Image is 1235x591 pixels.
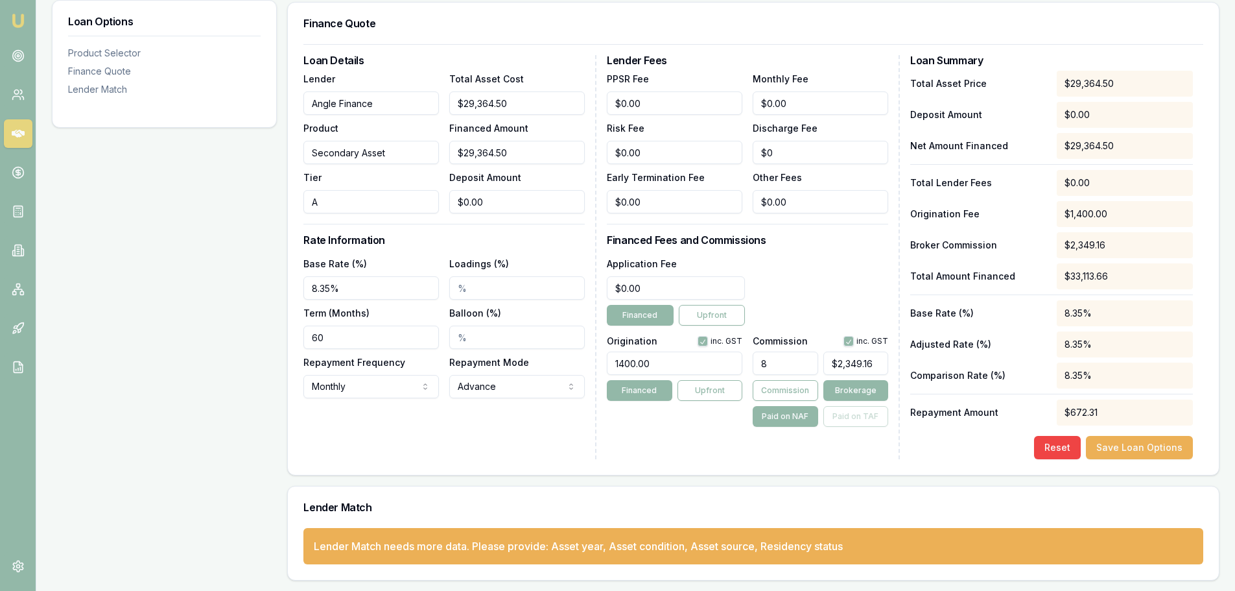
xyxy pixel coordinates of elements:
[1057,300,1193,326] div: 8.35%
[753,337,808,346] label: Commission
[303,276,439,300] input: %
[303,18,1203,29] h3: Finance Quote
[753,123,817,134] label: Discharge Fee
[449,73,524,84] label: Total Asset Cost
[1086,436,1193,459] button: Save Loan Options
[303,235,585,245] h3: Rate Information
[910,108,1046,121] p: Deposit Amount
[679,305,745,326] button: Upfront
[910,77,1046,90] p: Total Asset Price
[68,16,261,27] h3: Loan Options
[449,141,585,164] input: $
[1034,436,1081,459] button: Reset
[303,172,322,183] label: Tier
[753,73,808,84] label: Monthly Fee
[303,258,367,269] label: Base Rate (%)
[1057,201,1193,227] div: $1,400.00
[910,406,1046,419] p: Repayment Amount
[303,308,370,319] label: Term (Months)
[607,172,705,183] label: Early Termination Fee
[303,357,405,368] label: Repayment Frequency
[607,235,888,245] h3: Financed Fees and Commissions
[753,172,802,183] label: Other Fees
[607,141,742,164] input: $
[449,91,585,115] input: $
[303,123,338,134] label: Product
[607,258,677,269] label: Application Fee
[607,55,888,66] h3: Lender Fees
[314,538,843,554] div: Lender Match needs more data. Please provide: Asset year, Asset condition, Asset source, Residenc...
[449,190,585,213] input: $
[303,502,1203,513] h3: Lender Match
[303,55,585,66] h3: Loan Details
[753,190,888,213] input: $
[449,276,585,300] input: %
[607,380,672,401] button: Financed
[1057,170,1193,196] div: $0.00
[607,73,649,84] label: PPSR Fee
[843,336,888,346] div: inc. GST
[607,190,742,213] input: $
[607,91,742,115] input: $
[68,83,261,96] div: Lender Match
[1057,71,1193,97] div: $29,364.50
[910,208,1046,221] p: Origination Fee
[910,55,1193,66] h3: Loan Summary
[823,380,888,401] button: Brokerage
[910,176,1046,189] p: Total Lender Fees
[1057,363,1193,389] div: 8.35%
[1057,263,1193,289] div: $33,113.66
[449,123,528,134] label: Financed Amount
[68,47,261,60] div: Product Selector
[10,13,26,29] img: emu-icon-u.png
[607,305,673,326] button: Financed
[607,337,657,346] label: Origination
[1057,133,1193,159] div: $29,364.50
[698,336,742,346] div: inc. GST
[910,338,1046,351] p: Adjusted Rate (%)
[910,239,1046,252] p: Broker Commission
[449,258,509,269] label: Loadings (%)
[607,123,644,134] label: Risk Fee
[910,369,1046,382] p: Comparison Rate (%)
[607,276,745,300] input: $
[753,141,888,164] input: $
[449,308,501,319] label: Balloon (%)
[1057,102,1193,128] div: $0.00
[449,357,529,368] label: Repayment Mode
[753,352,817,375] input: %
[753,380,817,401] button: Commission
[910,139,1046,152] p: Net Amount Financed
[910,270,1046,283] p: Total Amount Financed
[303,73,335,84] label: Lender
[449,326,585,349] input: %
[910,307,1046,320] p: Base Rate (%)
[1057,400,1193,426] div: $672.31
[1057,332,1193,357] div: 8.35%
[753,91,888,115] input: $
[68,65,261,78] div: Finance Quote
[1057,232,1193,258] div: $2,349.16
[449,172,521,183] label: Deposit Amount
[753,406,817,427] button: Paid on NAF
[677,380,742,401] button: Upfront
